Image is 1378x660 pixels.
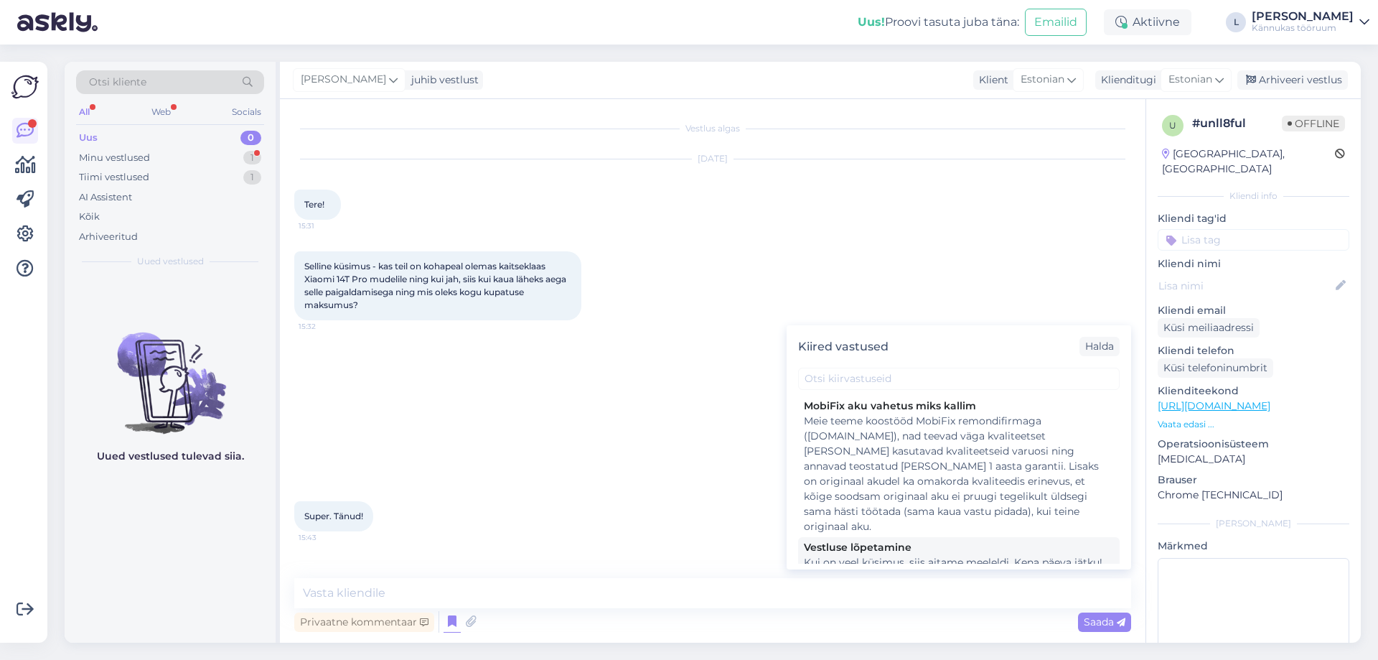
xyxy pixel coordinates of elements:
input: Otsi kiirvastuseid [798,368,1120,390]
div: Vestluse lõpetamine [804,540,1114,555]
span: Estonian [1168,72,1212,88]
div: 1 [243,151,261,165]
div: Küsi meiliaadressi [1158,318,1260,338]
p: Chrome [TECHNICAL_ID] [1158,488,1349,503]
div: Klient [973,73,1008,88]
div: Arhiveeritud [79,230,138,244]
span: [PERSON_NAME] [301,72,386,88]
div: Privaatne kommentaar [294,613,434,632]
p: Brauser [1158,473,1349,488]
span: Offline [1282,116,1345,131]
div: Aktiivne [1104,9,1191,35]
div: L [1226,12,1246,32]
div: Kännukas tööruum [1252,22,1354,34]
span: 15:43 [299,532,352,543]
p: Kliendi tag'id [1158,211,1349,226]
span: Super. Tänud! [304,511,363,521]
div: Arhiveeri vestlus [1237,70,1348,90]
div: Kõik [79,210,100,224]
div: juhib vestlust [406,73,479,88]
span: Uued vestlused [137,255,204,268]
div: Meie teeme koostööd MobiFix remondifirmaga ([DOMAIN_NAME]), nad teevad väga kvaliteetset [PERSON_... [804,414,1114,534]
p: [MEDICAL_DATA] [1158,452,1349,467]
div: [PERSON_NAME] [1158,517,1349,530]
div: Küsi telefoninumbrit [1158,358,1273,378]
div: 1 [243,170,261,185]
div: MobiFix aku vahetus miks kallim [804,399,1114,414]
div: Socials [229,103,264,121]
p: Kliendi nimi [1158,256,1349,271]
img: No chats [65,307,276,436]
div: Minu vestlused [79,151,150,165]
div: Tiimi vestlused [79,170,149,185]
b: Uus! [858,15,885,29]
p: Kliendi telefon [1158,343,1349,358]
div: # unll8ful [1192,115,1282,132]
p: Operatsioonisüsteem [1158,437,1349,452]
div: Proovi tasuta juba täna: [858,14,1019,31]
div: AI Assistent [79,190,132,205]
button: Emailid [1025,9,1087,36]
div: Kui on veel küsimus, siis aitame meeleldi. Kena päeva jätku! :-) [804,555,1114,585]
p: Vaata edasi ... [1158,418,1349,431]
div: [PERSON_NAME] [1252,11,1354,22]
div: [DATE] [294,152,1131,165]
p: Uued vestlused tulevad siia. [97,449,244,464]
a: [PERSON_NAME]Kännukas tööruum [1252,11,1369,34]
span: 15:32 [299,321,352,332]
div: [GEOGRAPHIC_DATA], [GEOGRAPHIC_DATA] [1162,147,1335,177]
span: u [1169,120,1176,131]
span: Tere! [304,199,324,210]
span: Otsi kliente [89,75,146,90]
div: Vestlus algas [294,122,1131,135]
img: Askly Logo [11,73,39,101]
span: Estonian [1021,72,1064,88]
input: Lisa nimi [1158,278,1333,294]
span: 15:31 [299,220,352,231]
div: Halda [1079,337,1120,356]
div: Uus [79,131,98,145]
div: 0 [240,131,261,145]
p: Märkmed [1158,539,1349,554]
div: Klienditugi [1095,73,1156,88]
input: Lisa tag [1158,229,1349,251]
div: Kiired vastused [798,338,889,355]
span: Selline küsimus - kas teil on kohapeal olemas kaitseklaas Xiaomi 14T Pro mudelile ning kui jah, s... [304,261,568,310]
p: Klienditeekond [1158,384,1349,399]
div: All [76,103,93,121]
p: Kliendi email [1158,303,1349,318]
div: Kliendi info [1158,190,1349,203]
div: Web [149,103,174,121]
a: [URL][DOMAIN_NAME] [1158,399,1270,412]
span: Saada [1084,615,1125,628]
